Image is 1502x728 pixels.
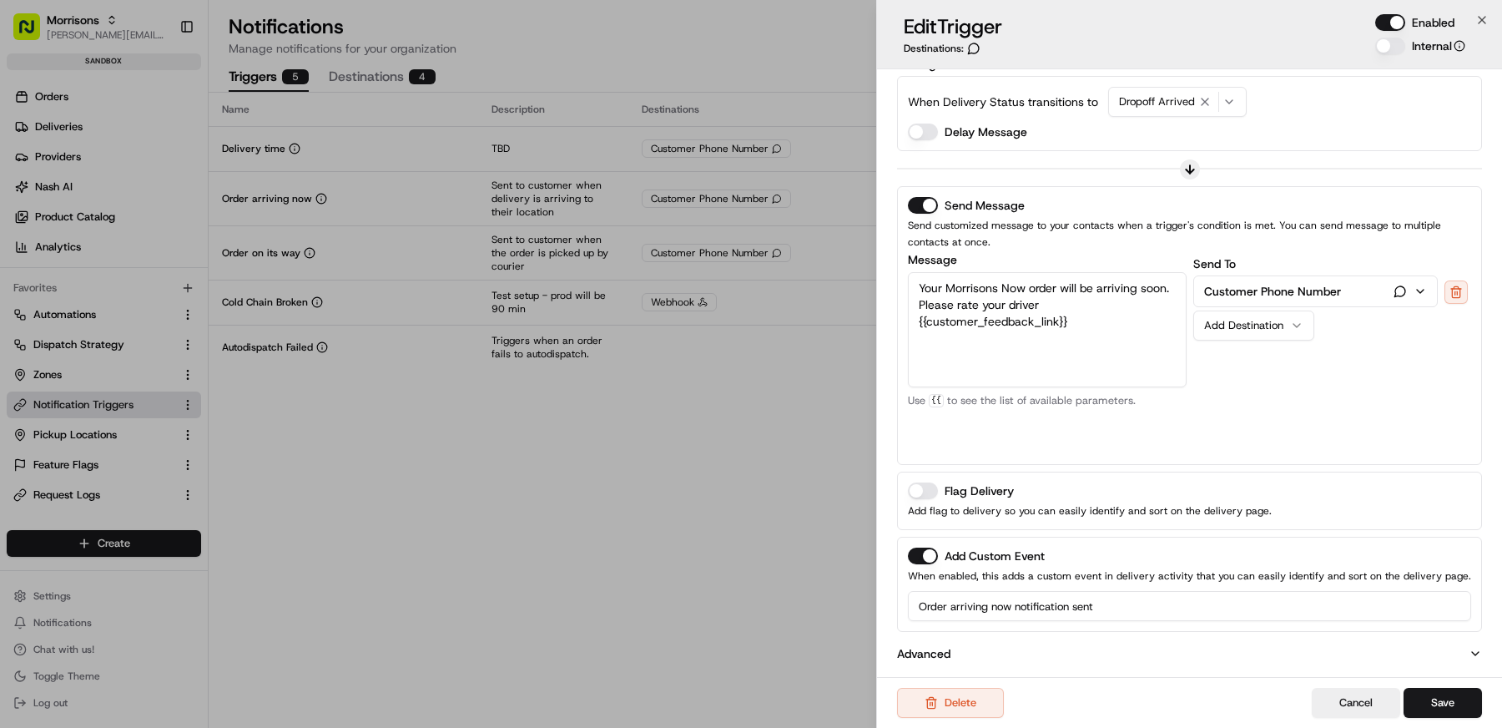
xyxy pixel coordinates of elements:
[1204,283,1341,300] p: Customer Phone Number
[908,394,1187,407] p: Use to see the list of available parameters.
[904,13,1002,40] h3: Edit Trigger
[945,124,1027,140] label: Delay Message
[17,16,50,49] img: Nash
[904,42,1002,55] div: Destinations:
[17,374,30,387] div: 📗
[897,645,1482,662] button: Advanced
[1119,94,1195,109] span: Dropoff Arrived
[908,94,1098,110] p: When Delivery Status transitions to
[1194,276,1438,306] button: Customer Phone Number
[284,164,304,184] button: Start new chat
[908,254,1187,265] label: Message
[1204,318,1290,333] div: Add Destination
[52,258,135,271] span: [PERSON_NAME]
[75,175,229,189] div: We're available if you need us!
[945,550,1045,562] label: Add Custom Event
[1412,38,1465,54] label: Internal
[166,413,202,426] span: Pylon
[1108,87,1247,117] button: Dropoff Arrived
[10,366,134,396] a: 📗Knowledge Base
[945,200,1025,211] label: Send Message
[1193,256,1236,271] label: Send To
[52,303,135,316] span: [PERSON_NAME]
[134,366,275,396] a: 💻API Documentation
[17,242,43,269] img: Tiffany Volk
[1454,40,1465,52] button: Internal
[1404,688,1482,718] button: Save
[17,66,304,93] p: Welcome 👋
[75,159,274,175] div: Start new chat
[148,258,182,271] span: [DATE]
[1312,688,1400,718] button: Cancel
[897,688,1004,718] button: Delete
[1412,14,1454,31] label: Enabled
[118,412,202,426] a: Powered byPylon
[33,372,128,389] span: Knowledge Base
[908,503,1471,519] p: Add flag to delivery so you can easily identify and sort on the delivery page.
[945,485,1014,497] label: Flag Delivery
[35,159,65,189] img: 4037041995827_4c49e92c6e3ed2e3ec13_72.png
[139,303,144,316] span: •
[158,372,268,389] span: API Documentation
[141,374,154,387] div: 💻
[17,159,47,189] img: 1736555255976-a54dd68f-1ca7-489b-9aae-adbdc363a1c4
[148,303,182,316] span: [DATE]
[908,217,1471,250] p: Send customized message to your contacts when a trigger's condition is met. You can send message ...
[908,272,1187,387] textarea: Your Morrisons Now order will be arriving soon. Please rate your driver {{customer_feedback_link}}
[908,568,1471,584] p: When enabled, this adds a custom event in delivery activity that you can easily identify and sort...
[897,645,950,662] p: Advanced
[43,107,275,124] input: Clear
[908,591,1471,621] input: Enter custom event name
[17,287,43,314] img: Ami Wang
[17,216,107,230] div: Past conversations
[259,213,304,233] button: See all
[139,258,144,271] span: •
